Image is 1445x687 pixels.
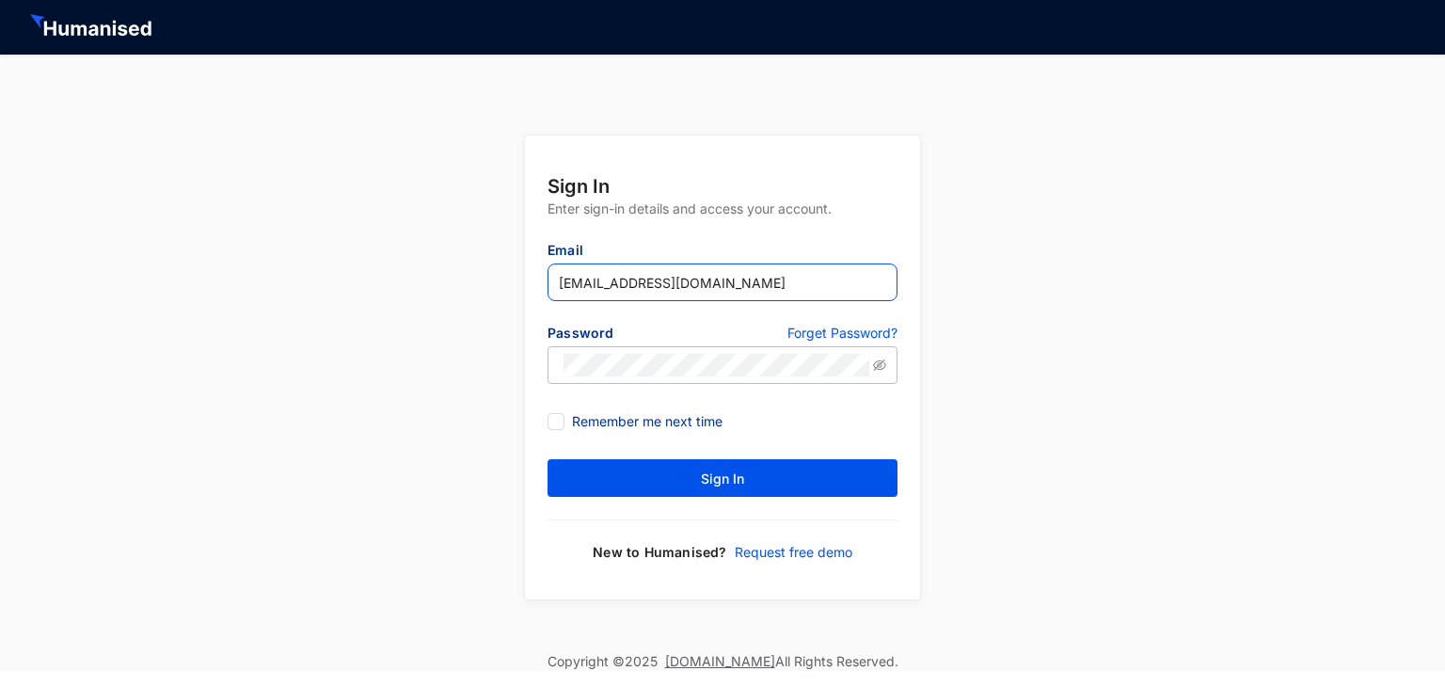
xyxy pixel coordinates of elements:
p: Copyright © 2025 All Rights Reserved. [548,652,898,671]
a: Forget Password? [787,324,897,346]
span: eye-invisible [873,359,886,372]
p: Enter sign-in details and access your account. [548,200,897,241]
input: Enter your email [548,264,897,301]
span: Sign In [701,470,744,488]
img: HeaderHumanisedNameIcon.51e74e20af0cdc04d39a069d6394d6d9.svg [30,14,155,40]
button: Sign In [548,459,897,497]
p: New to Humanised? [593,543,726,562]
a: [DOMAIN_NAME] [665,653,775,669]
p: Email [548,241,897,264]
span: Remember me next time [564,411,730,432]
p: Sign In [548,173,897,200]
p: Password [548,324,722,346]
a: Request free demo [727,543,852,562]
